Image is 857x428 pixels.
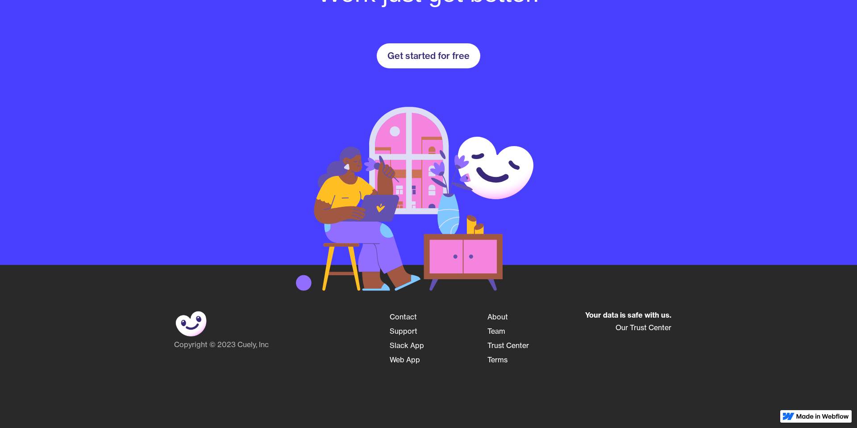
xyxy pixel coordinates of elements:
[390,352,420,367] a: Web App
[387,50,470,61] div: Get started for free
[390,338,424,352] a: Slack App
[390,310,417,324] a: Contact
[174,340,381,349] div: Copyright © 2023 Cuely, Inc
[585,310,671,320] div: Your data is safe with us.
[585,310,671,335] a: Your data is safe with us.Our Trust Center
[487,324,505,338] a: Team
[390,324,417,338] a: Support
[487,338,529,352] a: Trust Center
[487,310,508,324] a: About
[585,320,671,335] div: Our Trust Center
[487,352,508,367] a: Terms
[377,43,480,68] a: Get started for free
[796,414,849,419] img: Made in Webflow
